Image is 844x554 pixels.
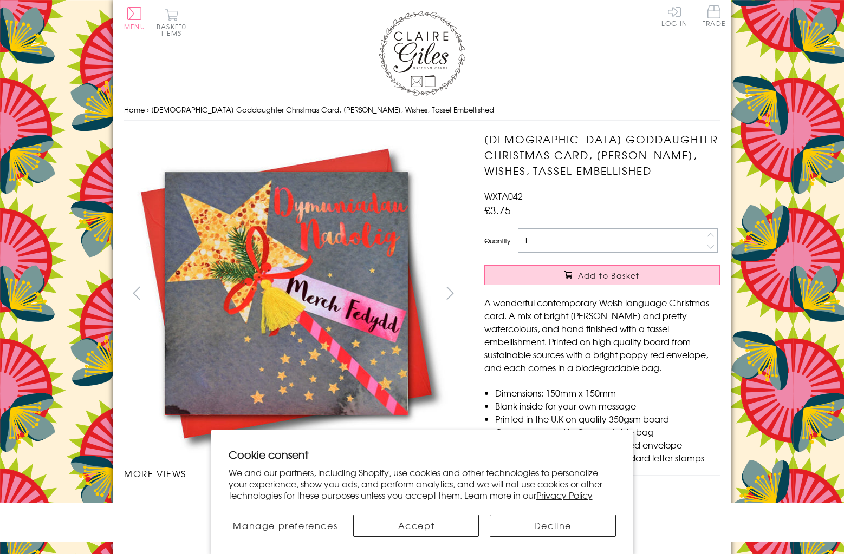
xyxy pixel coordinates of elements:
[124,131,449,456] img: Welsh Goddaughter Christmas Card, Nadolig Llawen, Wishes, Tassel Embellished
[438,281,463,305] button: next
[353,515,479,537] button: Accept
[495,386,720,399] li: Dimensions: 150mm x 150mm
[124,281,148,305] button: prev
[484,202,511,217] span: £3.75
[157,9,186,36] button: Basket0 items
[233,519,337,532] span: Manage preferences
[484,189,523,202] span: WXTA042
[124,22,145,31] span: Menu
[484,131,720,178] h1: [DEMOGRAPHIC_DATA] Goddaughter Christmas Card, [PERSON_NAME], Wishes, Tassel Embellished
[703,5,725,29] a: Trade
[495,399,720,412] li: Blank inside for your own message
[124,7,145,30] button: Menu
[124,104,145,115] a: Home
[536,489,593,502] a: Privacy Policy
[379,11,465,96] img: Claire Giles Greetings Cards
[147,104,149,115] span: ›
[495,425,720,438] li: Comes wrapped in Compostable bag
[124,467,463,480] h3: More views
[578,270,640,281] span: Add to Basket
[703,5,725,27] span: Trade
[484,236,510,246] label: Quantity
[484,296,720,374] p: A wonderful contemporary Welsh language Christmas card. A mix of bright [PERSON_NAME] and pretty ...
[161,22,186,38] span: 0 items
[229,447,616,462] h2: Cookie consent
[490,515,615,537] button: Decline
[124,99,720,121] nav: breadcrumbs
[229,515,343,537] button: Manage preferences
[229,467,616,500] p: We and our partners, including Shopify, use cookies and other technologies to personalize your ex...
[151,104,494,115] span: [DEMOGRAPHIC_DATA] Goddaughter Christmas Card, [PERSON_NAME], Wishes, Tassel Embellished
[484,265,720,285] button: Add to Basket
[661,5,687,27] a: Log In
[495,412,720,425] li: Printed in the U.K on quality 350gsm board
[463,131,788,456] img: Welsh Goddaughter Christmas Card, Nadolig Llawen, Wishes, Tassel Embellished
